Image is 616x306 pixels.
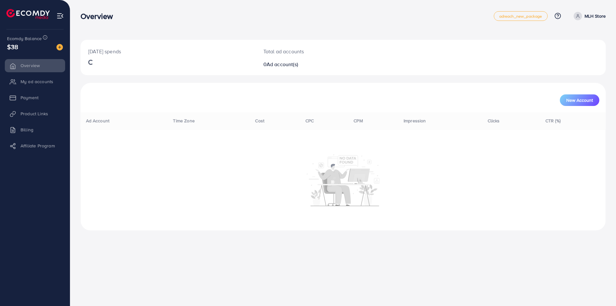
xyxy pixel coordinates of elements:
[585,12,606,20] p: MLH Store
[81,12,118,21] h3: Overview
[494,11,548,21] a: adreach_new_package
[6,9,50,19] img: logo
[267,61,298,68] span: Ad account(s)
[56,44,63,50] img: image
[7,42,18,51] span: $38
[56,12,64,20] img: menu
[7,35,42,42] span: Ecomdy Balance
[571,12,606,20] a: MLH Store
[499,14,542,18] span: adreach_new_package
[566,98,593,102] span: New Account
[263,61,379,67] h2: 0
[263,48,379,55] p: Total ad accounts
[88,48,248,55] p: [DATE] spends
[560,94,599,106] button: New Account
